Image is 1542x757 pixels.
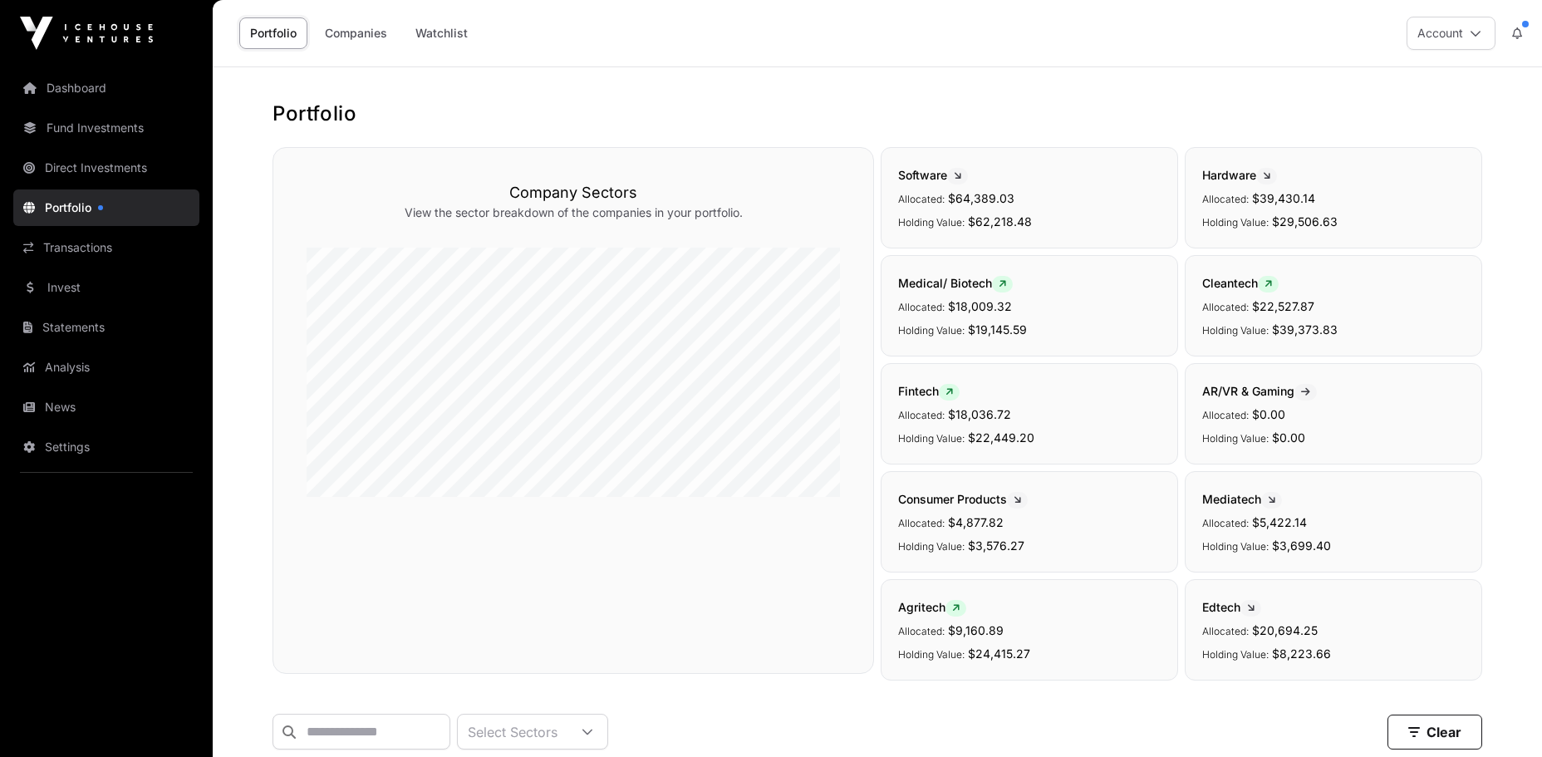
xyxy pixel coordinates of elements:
[1202,625,1249,637] span: Allocated:
[1272,430,1305,445] span: $0.00
[968,430,1034,445] span: $22,449.20
[20,17,153,50] img: Icehouse Ventures Logo
[1252,299,1314,313] span: $22,527.87
[948,623,1004,637] span: $9,160.89
[898,193,945,205] span: Allocated:
[898,168,968,182] span: Software
[1407,17,1495,50] button: Account
[13,229,199,266] a: Transactions
[1272,214,1338,229] span: $29,506.63
[13,349,199,386] a: Analysis
[307,204,840,221] p: View the sector breakdown of the companies in your portfolio.
[13,269,199,306] a: Invest
[273,101,1482,127] h1: Portfolio
[1202,517,1249,529] span: Allocated:
[968,214,1032,229] span: $62,218.48
[898,600,966,614] span: Agritech
[13,389,199,425] a: News
[898,216,965,229] span: Holding Value:
[948,299,1012,313] span: $18,009.32
[1202,168,1277,182] span: Hardware
[1202,324,1269,337] span: Holding Value:
[898,648,965,661] span: Holding Value:
[13,150,199,186] a: Direct Investments
[898,432,965,445] span: Holding Value:
[13,110,199,146] a: Fund Investments
[898,324,965,337] span: Holding Value:
[1202,216,1269,229] span: Holding Value:
[898,517,945,529] span: Allocated:
[405,17,479,49] a: Watchlist
[1387,715,1482,750] button: Clear
[13,429,199,465] a: Settings
[1272,538,1331,553] span: $3,699.40
[898,276,1013,290] span: Medical/ Biotech
[1202,540,1269,553] span: Holding Value:
[898,301,945,313] span: Allocated:
[1252,407,1285,421] span: $0.00
[1202,492,1282,506] span: Mediatech
[239,17,307,49] a: Portfolio
[1202,276,1279,290] span: Cleantech
[314,17,398,49] a: Companies
[968,646,1030,661] span: $24,415.27
[13,309,199,346] a: Statements
[1252,191,1315,205] span: $39,430.14
[1202,648,1269,661] span: Holding Value:
[1202,193,1249,205] span: Allocated:
[948,407,1011,421] span: $18,036.72
[458,715,567,749] div: Select Sectors
[898,625,945,637] span: Allocated:
[898,492,1028,506] span: Consumer Products
[898,409,945,421] span: Allocated:
[13,189,199,226] a: Portfolio
[1202,600,1261,614] span: Edtech
[1272,322,1338,337] span: $39,373.83
[1252,515,1307,529] span: $5,422.14
[1272,646,1331,661] span: $8,223.66
[898,540,965,553] span: Holding Value:
[307,181,840,204] h3: Company Sectors
[968,538,1024,553] span: $3,576.27
[1252,623,1318,637] span: $20,694.25
[13,70,199,106] a: Dashboard
[948,515,1004,529] span: $4,877.82
[1202,384,1317,398] span: AR/VR & Gaming
[898,384,960,398] span: Fintech
[948,191,1014,205] span: $64,389.03
[1202,409,1249,421] span: Allocated:
[1202,301,1249,313] span: Allocated:
[968,322,1027,337] span: $19,145.59
[1202,432,1269,445] span: Holding Value:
